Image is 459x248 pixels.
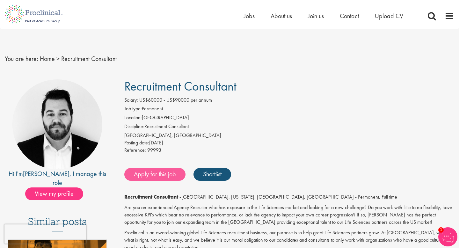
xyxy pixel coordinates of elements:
a: View my profile [25,189,90,197]
span: 99993 [147,147,161,153]
span: Posting date: [124,139,149,146]
span: View my profile [25,187,83,200]
div: [GEOGRAPHIC_DATA], [GEOGRAPHIC_DATA] [124,132,454,139]
li: Recruitment Consultant [124,123,454,132]
span: Recruitment Consultant [61,55,117,63]
a: Join us [308,12,324,20]
img: Chatbot [438,227,457,246]
div: [DATE] [124,139,454,147]
li: [GEOGRAPHIC_DATA] [124,114,454,123]
h3: Similar posts [28,216,87,231]
a: Upload CV [375,12,403,20]
p: [GEOGRAPHIC_DATA], [US_STATE], [GEOGRAPHIC_DATA], [GEOGRAPHIC_DATA] - Permanent, Full time [124,193,454,201]
label: Reference: [124,147,146,154]
p: Are you an experienced Agency Recruiter who has exposure to the Life Sciences market and looking ... [124,204,454,226]
strong: Recruitment Consultant - [124,193,181,200]
label: Location: [124,114,142,121]
a: [PERSON_NAME] [23,170,69,178]
a: About us [271,12,292,20]
span: 1 [438,227,444,233]
div: Hi I'm , I manage this role [5,169,110,187]
span: You are here: [5,55,38,63]
a: Shortlist [193,168,231,181]
li: Permanent [124,105,454,114]
label: Discipline: [124,123,144,130]
img: imeage of recruiter Ross Wilkings [12,79,102,169]
span: > [56,55,60,63]
label: Job type: [124,105,142,113]
a: breadcrumb link [40,55,55,63]
label: Salary: [124,97,138,104]
iframe: reCAPTCHA [4,224,86,244]
a: Jobs [244,12,255,20]
span: Recruitment Consultant [124,78,237,94]
a: Contact [340,12,359,20]
span: US$60000 - US$90000 per annum [139,97,212,103]
a: Apply for this job [124,168,186,181]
